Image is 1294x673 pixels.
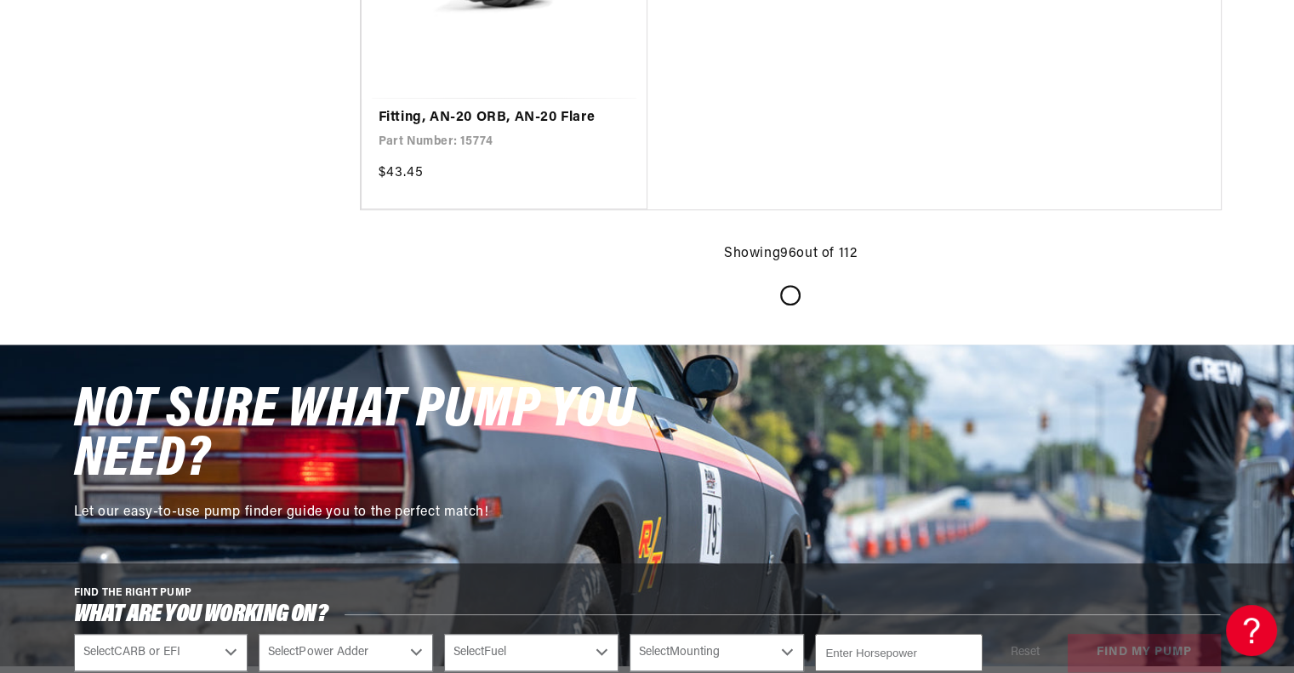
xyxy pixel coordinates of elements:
a: Fitting, AN-20 ORB, AN-20 Flare [379,107,630,129]
span: FIND THE RIGHT PUMP [74,588,192,598]
select: CARB or EFI [74,634,248,671]
span: What are you working on? [74,604,328,625]
select: Mounting [630,634,804,671]
p: Showing out of 112 [724,243,857,265]
span: 96 [780,247,796,260]
span: NOT SURE WHAT PUMP YOU NEED? [74,383,636,489]
select: Power Adder [259,634,433,671]
input: Enter Horsepower [815,634,982,671]
select: Fuel [444,634,618,671]
p: Let our easy-to-use pump finder guide you to the perfect match! [74,502,653,524]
